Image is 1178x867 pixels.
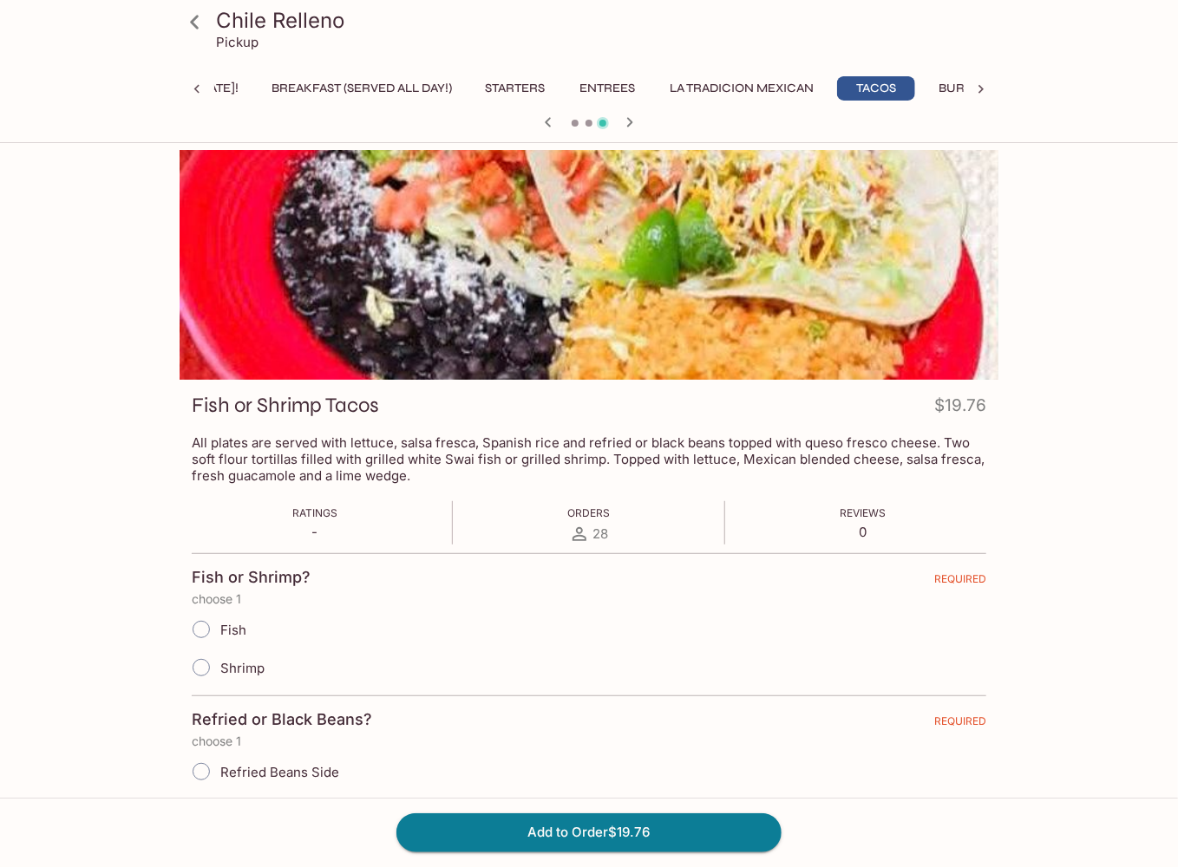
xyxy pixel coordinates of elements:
span: REQUIRED [934,572,986,592]
span: REQUIRED [934,714,986,734]
span: Fish [220,622,246,638]
p: choose 1 [192,734,986,748]
button: Breakfast (Served ALL DAY!) [262,76,461,101]
button: Add to Order$19.76 [396,813,782,851]
p: choose 1 [192,592,986,606]
span: Shrimp [220,660,265,676]
button: Entrees [568,76,646,101]
h4: Refried or Black Beans? [192,710,372,729]
p: 0 [840,524,886,540]
span: Refried Beans Side [220,764,339,780]
h3: Fish or Shrimp Tacos [192,392,379,419]
button: Starters [475,76,554,101]
h4: $19.76 [934,392,986,426]
p: All plates are served with lettuce, salsa fresca, Spanish rice and refried or black beans topped ... [192,434,986,484]
div: Fish or Shrimp Tacos [180,150,998,380]
button: Burritos [929,76,1009,101]
p: - [292,524,337,540]
h4: Fish or Shrimp? [192,568,311,587]
span: 28 [593,525,609,542]
span: Reviews [840,506,886,519]
button: Tacos [837,76,915,101]
button: La Tradicion Mexican [660,76,823,101]
h3: Chile Relleno [216,7,991,34]
p: Pickup [216,34,259,50]
span: Ratings [292,506,337,519]
span: Orders [567,506,610,519]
